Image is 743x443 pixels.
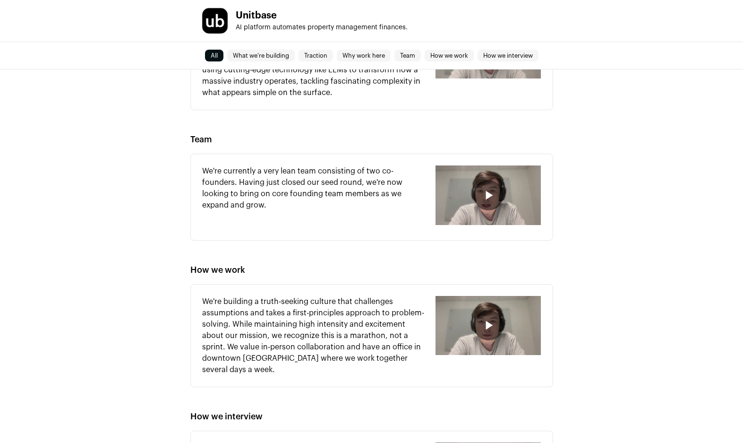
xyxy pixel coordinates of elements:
h2: How we work [190,263,553,277]
a: Traction [299,50,333,61]
h2: Team [190,133,553,146]
h1: Unitbase [236,11,408,20]
img: 180d8d1040b0dd663c9337dc679c1304ca7ec8217767d6a0a724e31ff9c1dc78.jpg [202,8,228,34]
a: How we work [425,50,474,61]
a: Team [394,50,421,61]
a: Why work here [337,50,391,61]
a: What we're building [227,50,295,61]
p: We're currently a very lean team consisting of two co-founders. Having just closed our seed round... [202,165,425,211]
span: AI platform automates property management finances. [236,24,408,31]
a: How we interview [478,50,538,61]
a: All [205,50,223,61]
p: We're building a truth-seeking culture that challenges assumptions and takes a first-principles a... [202,296,425,375]
h2: How we interview [190,410,553,423]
